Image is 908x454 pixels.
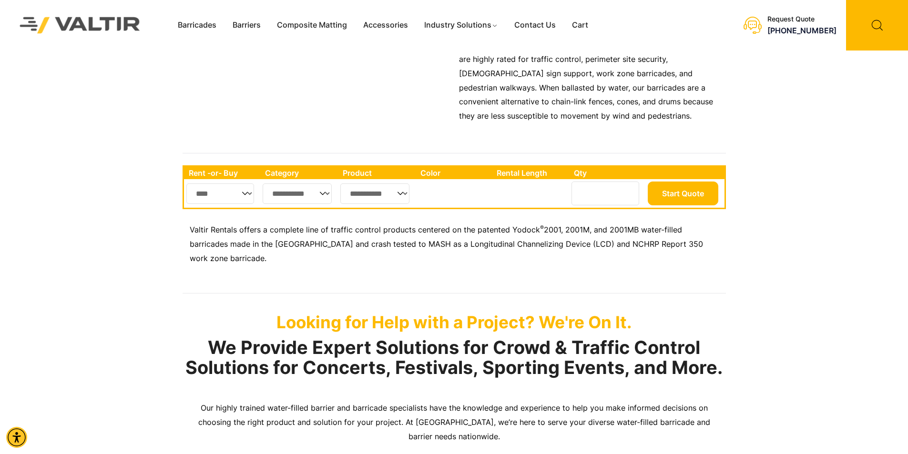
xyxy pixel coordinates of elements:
[190,225,540,234] span: Valtir Rentals offers a complete line of traffic control products centered on the patented Yodock
[571,182,639,205] input: Number
[540,224,544,231] sup: ®
[7,4,153,46] img: Valtir Rentals
[186,183,255,204] select: Single select
[459,38,721,124] p: Our heady-duty barricades are made in the [GEOGRAPHIC_DATA] and are highly rated for traffic cont...
[492,167,569,179] th: Rental Length
[224,18,269,32] a: Barriers
[340,183,409,204] select: Single select
[767,26,837,35] a: call (888) 496-3625
[263,183,332,204] select: Single select
[190,225,703,263] span: 2001, 2001M, and 2001MB water-filled barricades made in the [GEOGRAPHIC_DATA] and crash tested to...
[269,18,355,32] a: Composite Matting
[416,167,492,179] th: Color
[416,18,506,32] a: Industry Solutions
[767,15,837,23] div: Request Quote
[184,167,260,179] th: Rent -or- Buy
[190,401,719,444] p: Our highly trained water-filled barrier and barricade specialists have the knowledge and experien...
[338,167,416,179] th: Product
[170,18,224,32] a: Barricades
[6,427,27,448] div: Accessibility Menu
[564,18,596,32] a: Cart
[648,182,718,205] button: Start Quote
[183,338,726,378] h2: We Provide Expert Solutions for Crowd & Traffic Control Solutions for Concerts, Festivals, Sporti...
[355,18,416,32] a: Accessories
[183,312,726,332] p: Looking for Help with a Project? We're On It.
[260,167,338,179] th: Category
[506,18,564,32] a: Contact Us
[569,167,645,179] th: Qty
